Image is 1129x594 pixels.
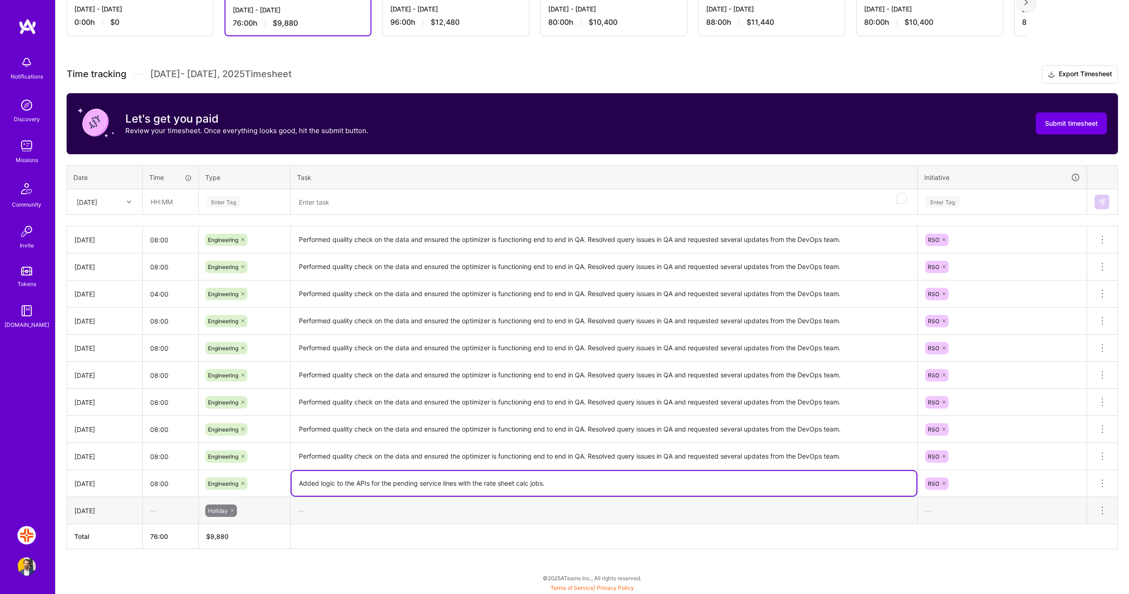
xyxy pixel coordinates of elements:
textarea: Performed quality check on the data and ensured the optimizer is functioning end to end in QA. Re... [292,444,916,469]
img: tokens [21,267,32,275]
div: Invite [20,241,34,250]
span: Engineering [208,453,238,460]
textarea: Performed quality check on the data and ensured the optimizer is functioning end to end in QA. Re... [292,281,916,307]
div: Community [12,200,41,209]
div: — [143,499,198,523]
a: Terms of Service [550,584,594,591]
input: HH:MM [143,444,198,469]
span: Holiday [208,507,228,514]
img: Community [16,178,38,200]
div: Notifications [11,72,43,81]
span: | [550,584,634,591]
span: $ 9,880 [206,532,229,540]
img: teamwork [17,137,36,155]
span: Engineering [208,426,238,433]
div: — [291,499,917,523]
img: discovery [17,96,36,114]
textarea: Performed quality check on the data and ensured the optimizer is functioning end to end in QA. Re... [292,308,916,334]
th: Total [67,524,143,549]
span: Engineering [208,399,238,406]
img: User Avatar [17,557,36,576]
textarea: Performed quality check on the data and ensured the optimizer is functioning end to end in QA. Re... [292,227,916,252]
textarea: To enrich screen reader interactions, please activate Accessibility in Grammarly extension settings [292,190,916,214]
div: — [918,499,1087,523]
textarea: Performed quality check on the data and ensured the optimizer is functioning end to end in QA. Re... [292,254,916,280]
div: [DATE] [74,452,135,461]
img: bell [17,53,36,72]
div: [DATE] [74,398,135,407]
textarea: Performed quality check on the data and ensured the optimizer is functioning end to end in QA. Re... [292,363,916,388]
a: HCA: P0076387 IRC - Rate Sheet Optimization [15,526,38,544]
div: [DATE] [74,479,135,488]
div: [DATE] [74,506,135,516]
span: Engineering [208,480,238,487]
textarea: Performed quality check on the data and ensured the optimizer is functioning end to end in QA. Re... [292,417,916,442]
input: HH:MM [143,417,198,442]
span: RSO [928,426,939,433]
span: RSO [928,399,939,406]
textarea: To enrich screen reader interactions, please activate Accessibility in Grammarly extension settings [292,471,916,496]
img: logo [18,18,37,35]
div: [DOMAIN_NAME] [5,320,49,330]
div: Tokens [17,279,36,289]
textarea: Performed quality check on the data and ensured the optimizer is functioning end to end in QA. Re... [292,390,916,415]
a: User Avatar [15,557,38,576]
img: Invite [17,222,36,241]
div: Discovery [14,114,40,124]
input: HH:MM [143,471,198,496]
div: © 2025 ATeams Inc., All rights reserved. [55,566,1129,589]
input: HH:MM [143,390,198,415]
span: RSO [928,480,939,487]
img: HCA: P0076387 IRC - Rate Sheet Optimization [17,526,36,544]
div: Missions [16,155,38,165]
img: guide book [17,302,36,320]
span: RSO [928,453,939,460]
th: 76:00 [143,524,199,549]
a: Privacy Policy [597,584,634,591]
textarea: Performed quality check on the data and ensured the optimizer is functioning end to end in QA. Re... [292,336,916,361]
div: [DATE] [74,425,135,434]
